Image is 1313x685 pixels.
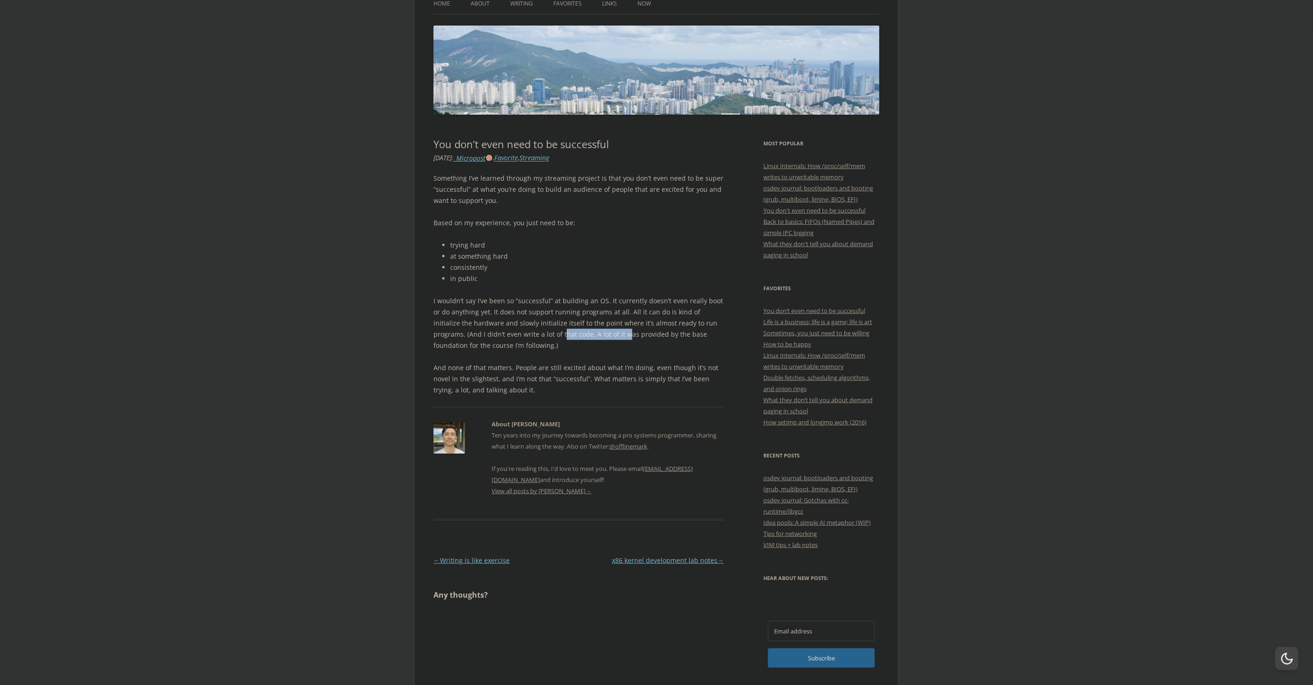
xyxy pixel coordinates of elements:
[450,240,724,251] li: trying hard
[433,154,452,163] time: [DATE]
[763,206,866,215] a: You don't even need to be successful
[763,518,871,527] a: Idea pools: A simple AI metaphor (WIP)
[763,351,865,371] a: Linux Internals: How /proc/self/mem writes to unwritable memory
[763,450,880,461] h3: Recent Posts
[763,418,867,426] a: How setjmp and longjmp work (2016)
[763,541,818,549] a: VIM tips + lab notes
[763,340,811,348] a: How to be happy
[433,217,724,228] p: Based on my experience, you just need to be:
[763,217,874,237] a: Back to basics: FIFOs (Named Pipes) and simple IPC logging
[768,621,875,641] input: Email address
[763,283,880,294] h3: Favorites
[763,396,873,415] a: What they don’t tell you about demand paging in school
[763,307,865,315] a: You don’t even need to be successful
[763,318,872,326] a: Life is a business; life is a game; life is art
[585,487,591,495] span: →
[492,464,693,484] a: [EMAIL_ADDRESS][DOMAIN_NAME]
[433,362,724,396] p: And none of that matters. People are still excited about what I’m doing, even though it’s not nov...
[717,556,724,565] span: →
[433,556,510,565] a: ←Writing is like exercise
[612,556,724,565] a: x86 kernel development lab notes→
[450,273,724,284] li: in public
[453,154,493,163] a: _Micropost
[433,295,724,351] p: I wouldn’t say I’ve been so “successful” at building an OS. It currently doesn’t even really boot...
[763,496,849,515] a: osdev journal: Gotchas with cc-runtime/libgcc
[433,173,724,206] p: Something I’ve learned through my streaming project is that you don’t even need to be super “succ...
[763,138,880,149] h3: Most Popular
[433,154,549,163] i: : , ,
[433,26,880,115] img: offlinemark
[492,418,724,430] h2: About [PERSON_NAME]
[763,373,870,393] a: Double fetches, scheduling algorithms, and onion rings
[768,648,875,668] button: Subscribe
[433,556,440,565] span: ←
[519,154,549,163] a: Streaming
[433,589,724,600] h3: Any thoughts?
[763,529,817,538] a: Tips for networking
[763,329,869,337] a: Sometimes, you just need to be willing
[763,474,873,493] a: osdev journal: bootloaders and booting (grub, multiboot, limine, BIOS, EFI)
[486,155,492,161] img: 🍪
[433,138,724,150] h1: You don’t even need to be successful
[763,240,873,259] a: What they don't tell you about demand paging in school
[610,442,647,450] a: @offlinemark
[494,154,518,163] a: Favorite
[450,262,724,273] li: consistently
[763,573,880,584] h3: Hear about new posts:
[492,430,724,485] p: Ten years into my journey towards becoming a pro systems programmer, sharing what I learn along t...
[450,251,724,262] li: at something hard
[763,162,865,181] a: Linux Internals: How /proc/self/mem writes to unwritable memory
[492,487,591,495] a: View all posts by [PERSON_NAME]→
[763,184,873,203] a: osdev journal: bootloaders and booting (grub, multiboot, limine, BIOS, EFI)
